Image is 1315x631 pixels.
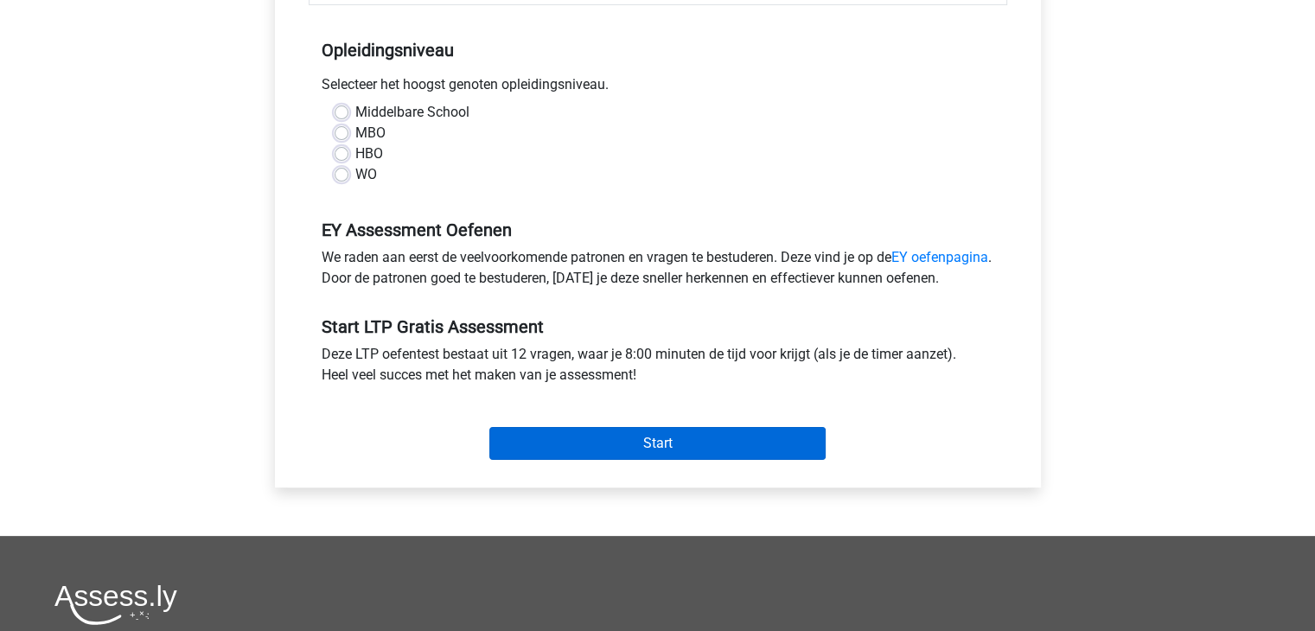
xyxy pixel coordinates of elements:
label: HBO [355,143,383,164]
h5: Start LTP Gratis Assessment [322,316,994,337]
h5: Opleidingsniveau [322,33,994,67]
div: Deze LTP oefentest bestaat uit 12 vragen, waar je 8:00 minuten de tijd voor krijgt (als je de tim... [309,344,1007,392]
label: Middelbare School [355,102,469,123]
label: WO [355,164,377,185]
input: Start [489,427,826,460]
div: We raden aan eerst de veelvoorkomende patronen en vragen te bestuderen. Deze vind je op de . Door... [309,247,1007,296]
div: Selecteer het hoogst genoten opleidingsniveau. [309,74,1007,102]
img: Assessly logo [54,584,177,625]
label: MBO [355,123,386,143]
h5: EY Assessment Oefenen [322,220,994,240]
a: EY oefenpagina [891,249,988,265]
